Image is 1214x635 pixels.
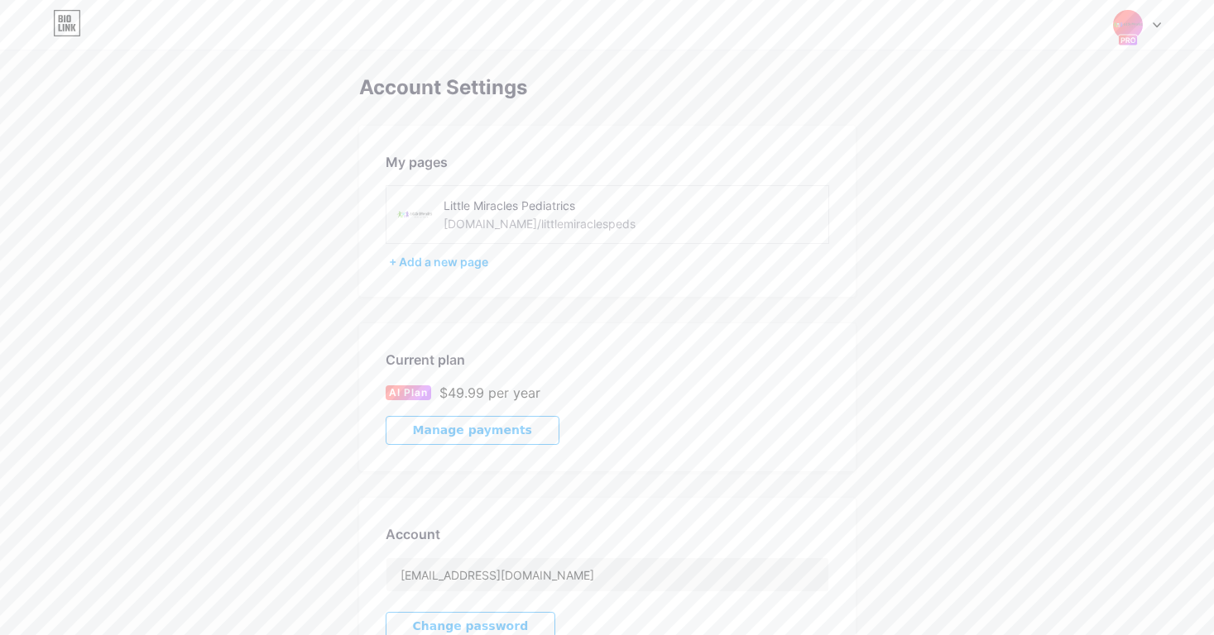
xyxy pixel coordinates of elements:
div: Account Settings [359,76,856,99]
div: Current plan [386,350,829,370]
input: Email [386,558,828,591]
div: My pages [386,152,829,172]
div: $49.99 per year [439,383,540,403]
span: Change password [413,619,529,633]
span: AI Plan [389,385,428,400]
div: [DOMAIN_NAME]/littlemiraclespeds [444,215,636,232]
button: Manage payments [386,416,559,445]
img: littlemiraclespeds [1112,9,1144,41]
div: + Add a new page [389,254,829,270]
div: Account [386,524,829,544]
img: littlemiraclespeds [396,196,434,233]
div: Little Miracles Pediatrics [444,197,678,214]
span: Manage payments [413,423,532,437]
